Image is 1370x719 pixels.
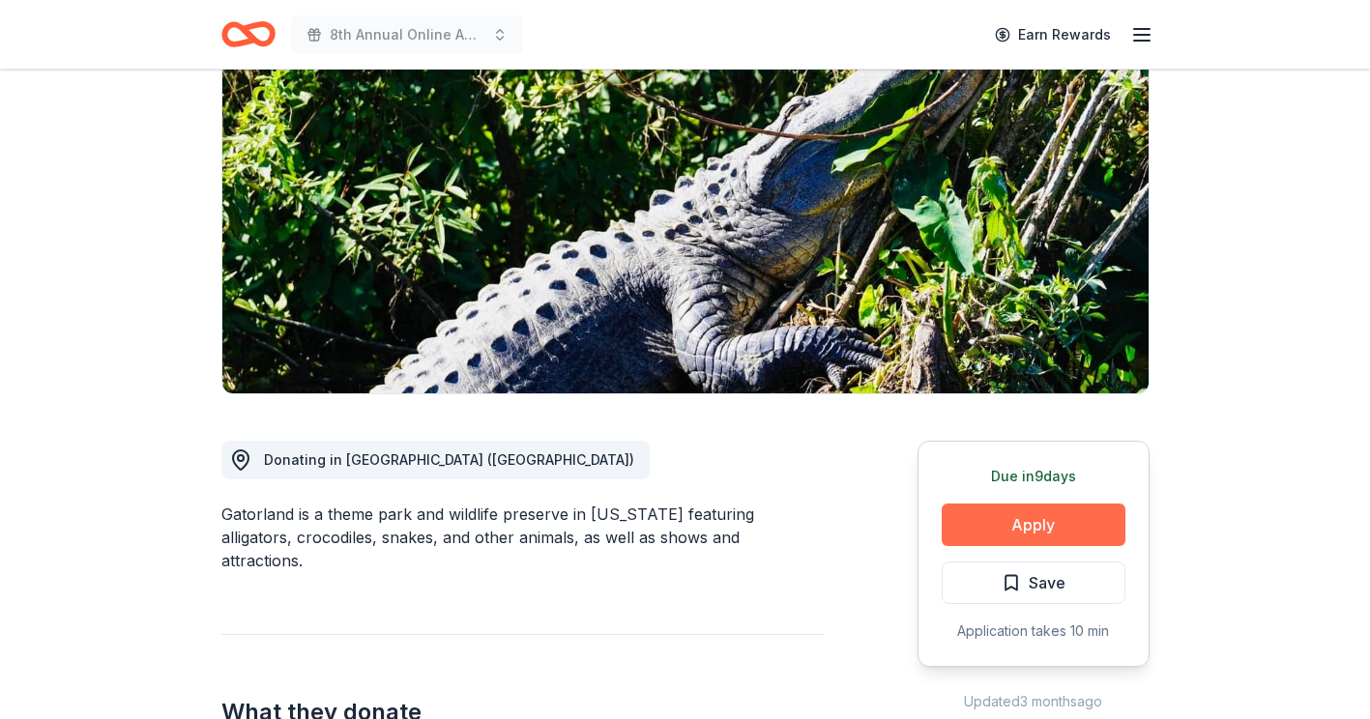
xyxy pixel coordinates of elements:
[918,690,1150,713] div: Updated 3 months ago
[222,24,1149,393] img: Image for Gatorland
[291,15,523,54] button: 8th Annual Online Auction
[983,17,1122,52] a: Earn Rewards
[942,561,1125,604] button: Save
[942,619,1125,643] div: Application takes 10 min
[264,451,634,468] span: Donating in [GEOGRAPHIC_DATA] ([GEOGRAPHIC_DATA])
[330,23,484,46] span: 8th Annual Online Auction
[942,503,1125,546] button: Apply
[221,503,825,572] div: Gatorland is a theme park and wildlife preserve in [US_STATE] featuring alligators, crocodiles, s...
[1029,570,1065,595] span: Save
[942,465,1125,488] div: Due in 9 days
[221,12,276,57] a: Home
